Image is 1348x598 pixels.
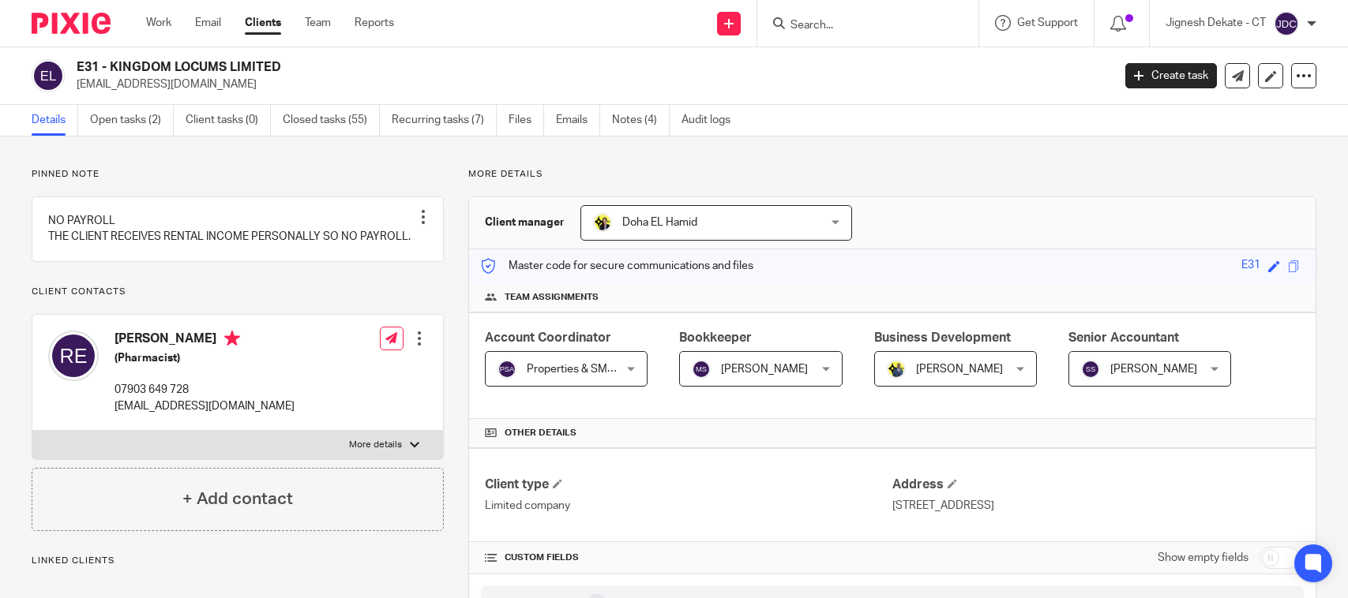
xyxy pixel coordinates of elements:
h2: E31 - KINGDOM LOCUMS LIMITED [77,59,896,76]
a: Files [509,105,544,136]
span: Account Coordinator [485,331,611,344]
p: [STREET_ADDRESS] [892,498,1300,514]
p: Pinned note [32,168,444,181]
p: Linked clients [32,555,444,567]
p: Jignesh Dekate - CT [1166,15,1266,31]
h4: [PERSON_NAME] [115,331,295,350]
p: 07903 649 728 [115,382,295,398]
a: Work [146,15,171,31]
a: Open tasks (2) [90,105,174,136]
span: [PERSON_NAME] [721,364,808,375]
img: svg%3E [32,59,65,92]
input: Search [789,19,931,33]
a: Audit logs [682,105,742,136]
p: Limited company [485,498,892,514]
img: svg%3E [692,360,711,379]
p: Client contacts [32,286,444,298]
a: Recurring tasks (7) [392,105,497,136]
a: Notes (4) [612,105,670,136]
h4: CUSTOM FIELDS [485,551,892,564]
img: svg%3E [1081,360,1100,379]
a: Reports [355,15,394,31]
h4: + Add contact [182,487,293,511]
a: Team [305,15,331,31]
img: Doha-Starbridge.jpg [593,213,612,232]
img: Dennis-Starbridge.jpg [887,360,906,379]
h3: Client manager [485,215,565,230]
a: Closed tasks (55) [283,105,380,136]
div: E31 [1241,257,1260,275]
img: svg%3E [1274,11,1299,36]
span: Business Development [874,331,1011,344]
span: Other details [505,427,576,439]
img: Pixie [32,13,111,34]
img: svg%3E [498,360,516,379]
p: More details [468,168,1316,181]
span: [PERSON_NAME] [1110,364,1197,375]
h4: Address [892,477,1300,493]
p: [EMAIL_ADDRESS][DOMAIN_NAME] [77,77,1102,92]
span: Team assignments [505,291,599,304]
p: [EMAIL_ADDRESS][DOMAIN_NAME] [115,398,295,414]
span: Senior Accountant [1068,331,1179,344]
span: [PERSON_NAME] [916,364,1003,375]
p: Master code for secure communications and files [481,258,753,274]
img: svg%3E [48,331,99,381]
a: Email [195,15,221,31]
p: More details [349,439,402,451]
i: Primary [224,331,240,346]
a: Create task [1125,63,1217,88]
label: Show empty fields [1158,550,1248,566]
a: Details [32,105,78,136]
h4: Client type [485,477,892,493]
a: Client tasks (0) [186,105,271,136]
span: Get Support [1017,17,1078,28]
span: Properties & SMEs - AC [527,364,643,375]
a: Emails [556,105,600,136]
span: Bookkeeper [679,331,752,344]
h5: (Pharmacist) [115,350,295,366]
span: Doha EL Hamid [622,217,697,228]
a: Clients [245,15,281,31]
